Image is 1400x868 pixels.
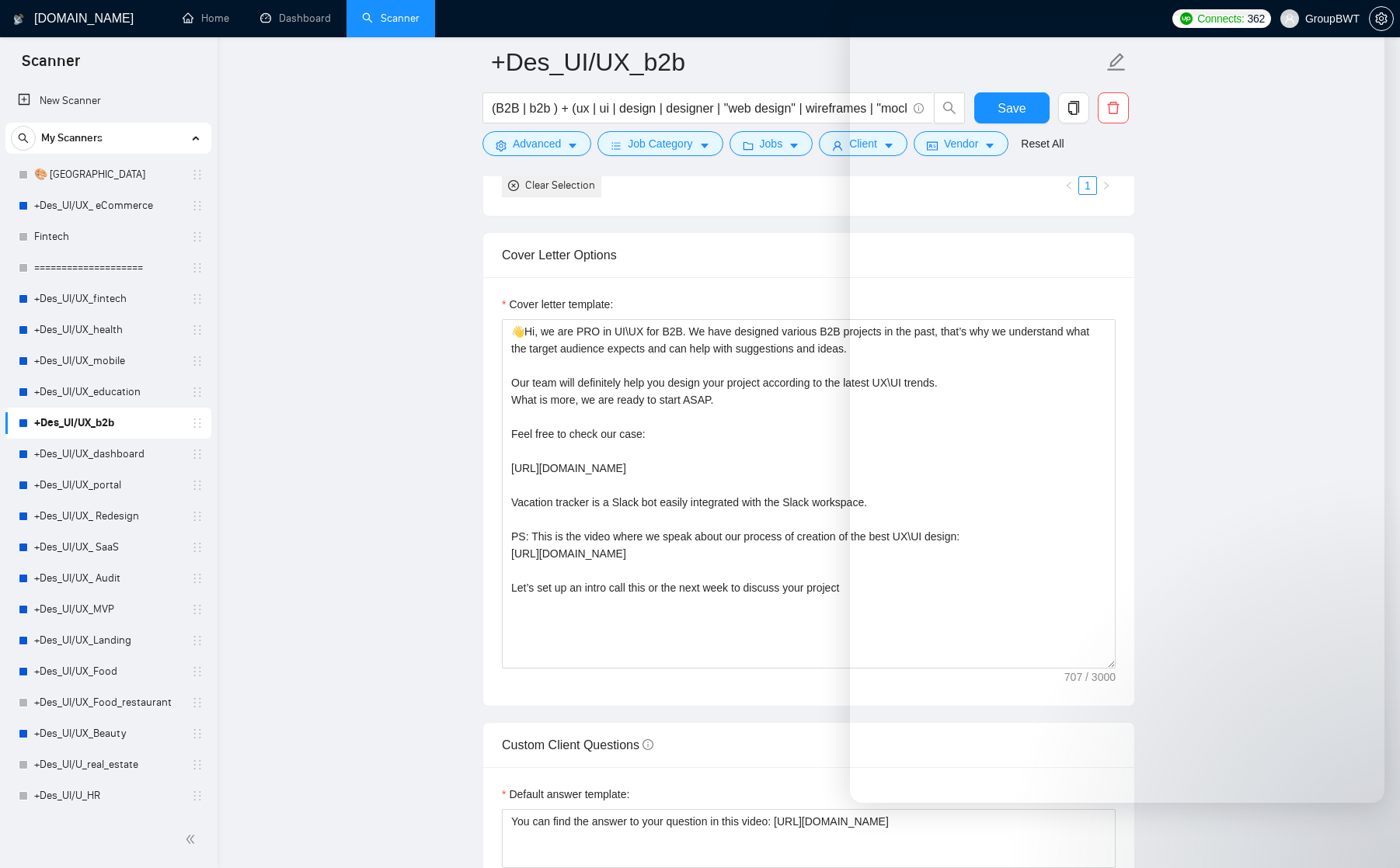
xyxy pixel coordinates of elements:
span: holder [191,293,204,305]
span: Scanner [9,50,92,82]
span: caret-down [567,140,578,151]
span: double-left [185,832,200,847]
span: holder [191,324,204,336]
img: upwork-logo.png [1180,12,1193,25]
span: holder [191,665,204,678]
span: Custom Client Questions [502,738,653,752]
a: +Des_UI/UX_education [34,377,182,408]
span: setting [496,140,507,151]
button: folderJobscaret-down [730,131,813,156]
span: Job Category [628,135,692,152]
span: holder [191,603,204,616]
a: +Des_UI/UX_Food_restaurant [34,687,182,718]
span: user [832,140,843,151]
a: +Des_UI/U_HR [34,780,182,811]
span: Advanced [513,135,561,152]
span: folder [743,140,754,151]
span: holder [191,510,204,523]
a: +Des_UI/UX_ Audit [34,563,182,594]
iframe: Intercom live chat [1347,815,1384,852]
span: holder [191,355,204,367]
span: caret-down [789,140,799,151]
span: holder [191,386,204,398]
button: search [11,126,36,151]
a: dashboardDashboard [260,12,331,25]
li: New Scanner [5,85,211,116]
iframe: Intercom live chat [850,16,1384,803]
img: logo [13,7,24,32]
a: ==================== [34,252,182,283]
button: setting [1369,6,1394,31]
span: setting [1370,12,1393,25]
span: holder [191,759,204,771]
textarea: Cover letter template: [502,319,1116,668]
input: Scanner name... [491,43,1103,82]
span: search [12,133,35,144]
a: searchScanner [362,12,420,25]
span: bars [611,140,622,151]
textarea: Default answer template: [502,809,1116,868]
a: +Des_UI/UX_Beauty [34,718,182,749]
button: userClientcaret-down [819,131,907,156]
span: caret-down [699,140,710,151]
span: holder [191,168,204,181]
a: New Scanner [18,85,199,116]
a: +Des_UI/UX_Food [34,656,182,687]
a: +Des_UI/UX_ SaaS [34,532,182,563]
span: holder [191,200,204,212]
span: Connects: [1197,10,1244,27]
a: +Des_UI/UX_dashboard [34,439,182,470]
span: 362 [1248,10,1265,27]
a: +Des_UI/UX_fintech [34,283,182,314]
span: holder [191,479,204,491]
a: setting [1369,12,1394,25]
a: 🎨 [GEOGRAPHIC_DATA] [34,159,182,190]
span: holder [191,231,204,243]
a: +Des_UI/UX_portal [34,470,182,501]
div: Cover Letter Options [502,233,1116,277]
a: +Des_UI/UX_ eCommerce [34,190,182,221]
span: holder [191,727,204,740]
span: holder [191,572,204,585]
span: close-circle [508,180,519,191]
span: holder [191,541,204,554]
span: Jobs [760,135,783,152]
a: +Des_UI/UX_b2b [34,408,182,439]
span: holder [191,634,204,647]
a: +Des_UI/UX_ Redesign [34,501,182,532]
label: Default answer template: [502,786,629,803]
a: homeHome [183,12,229,25]
span: holder [191,696,204,709]
span: My Scanners [41,123,103,154]
span: holder [191,790,204,802]
input: Search Freelance Jobs... [492,99,907,118]
a: +Des_UI/UX_MVP [34,594,182,625]
span: user [1284,13,1295,24]
a: +Des_UI/UX_Landing [34,625,182,656]
a: +Des_UI/UX_mobile [34,345,182,377]
a: Fintech [34,221,182,252]
button: settingAdvancedcaret-down [482,131,591,156]
span: holder [191,417,204,429]
span: info-circle [643,739,653,750]
label: Cover letter template: [502,296,613,313]
a: +Des_UI/UX_health [34,314,182,345]
span: holder [191,448,204,460]
div: Clear Selection [525,177,595,194]
button: barsJob Categorycaret-down [597,131,723,156]
a: +Des_UI/U_real_estate [34,749,182,780]
span: holder [191,262,204,274]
